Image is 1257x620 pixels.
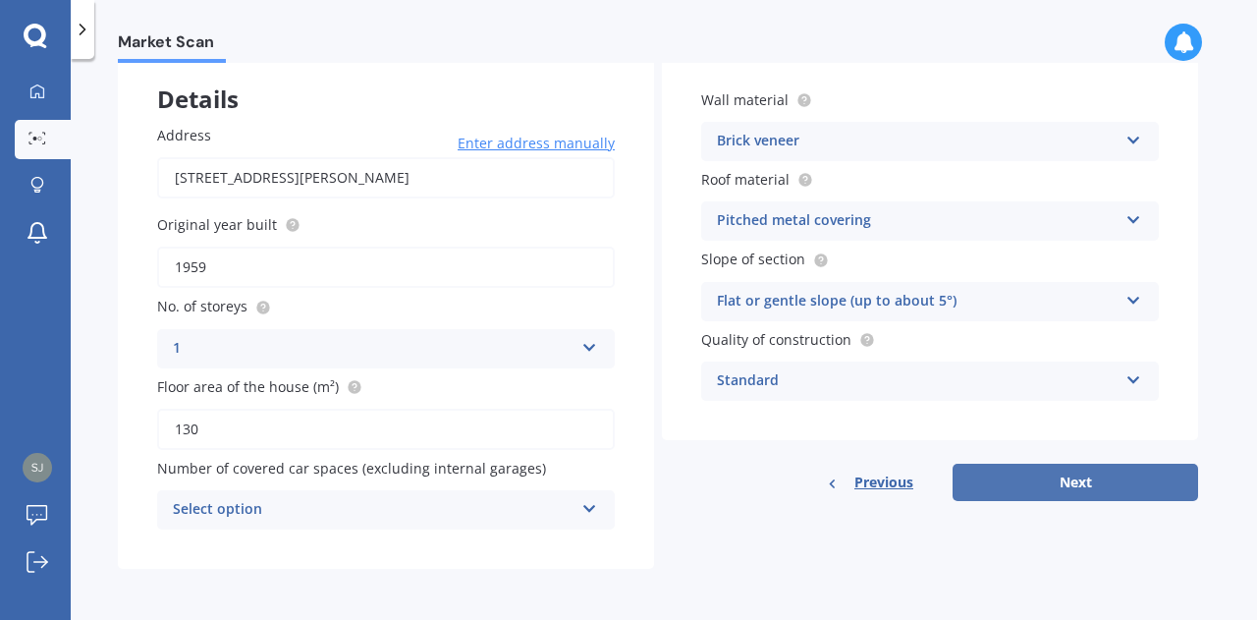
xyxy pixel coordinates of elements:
div: Details [118,50,654,109]
input: Enter year [157,247,615,288]
span: Enter address manually [458,134,615,153]
span: Number of covered car spaces (excluding internal garages) [157,459,546,478]
span: Wall material [701,90,789,109]
div: 1 [173,337,574,361]
span: Floor area of the house (m²) [157,377,339,396]
img: 19665a29728cb633306a90b6138b10be [23,453,52,482]
span: Slope of section [701,251,805,269]
div: Flat or gentle slope (up to about 5°) [717,290,1118,313]
span: Roof material [701,170,790,189]
span: Previous [854,468,913,497]
input: Enter address [157,157,615,198]
input: Enter floor area [157,409,615,450]
div: Pitched metal covering [717,209,1118,233]
div: Standard [717,369,1118,393]
div: Select option [173,498,574,522]
span: No. of storeys [157,298,247,316]
div: Brick veneer [717,130,1118,153]
span: Address [157,126,211,144]
span: Quality of construction [701,330,851,349]
span: Original year built [157,215,277,234]
button: Next [953,464,1198,501]
span: Market Scan [118,32,226,59]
